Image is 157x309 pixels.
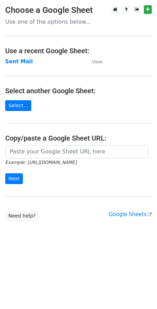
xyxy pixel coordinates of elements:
[5,5,152,15] h3: Choose a Google Sheet
[5,173,23,184] input: Next
[5,160,76,165] small: Example: [URL][DOMAIN_NAME]
[5,211,39,221] a: Need help?
[109,211,152,217] a: Google Sheets
[92,59,102,64] small: View
[5,87,152,95] h4: Select another Google Sheet:
[5,47,152,55] h4: Use a recent Google Sheet:
[5,58,33,65] a: Sent Mail
[5,100,31,111] a: Select...
[5,145,148,158] input: Paste your Google Sheet URL here
[5,18,152,25] p: Use one of the options below...
[5,134,152,142] h4: Copy/paste a Google Sheet URL:
[85,58,102,65] a: View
